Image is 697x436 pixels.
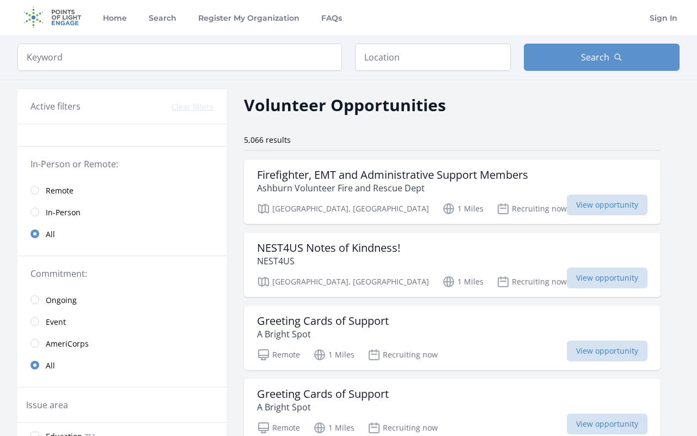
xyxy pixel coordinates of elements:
[17,332,227,354] a: AmeriCorps
[30,100,81,113] h3: Active filters
[46,317,66,328] span: Event
[244,135,291,145] span: 5,066 results
[257,314,389,328] h3: Greeting Cards of Support
[244,306,661,370] a: Greeting Cards of Support A Bright Spot Remote 1 Miles Recruiting now View opportunity
[30,158,213,171] legend: In-Person or Remote:
[17,223,227,245] a: All
[355,44,511,71] input: Location
[257,421,300,434] p: Remote
[497,275,567,288] p: Recruiting now
[257,202,429,215] p: [GEOGRAPHIC_DATA], [GEOGRAPHIC_DATA]
[567,341,647,361] span: View opportunity
[172,101,213,112] button: Clear filters
[257,387,389,401] h3: Greeting Cards of Support
[17,289,227,311] a: Ongoing
[313,348,354,361] p: 1 Miles
[46,295,77,306] span: Ongoing
[257,181,528,195] p: Ashburn Volunteer Fire and Rescue Dept
[313,421,354,434] p: 1 Miles
[257,401,389,414] p: A Bright Spot
[497,202,567,215] p: Recruiting now
[368,348,438,361] p: Recruiting now
[244,160,661,224] a: Firefighter, EMT and Administrative Support Members Ashburn Volunteer Fire and Rescue Dept [GEOGR...
[567,195,647,215] span: View opportunity
[257,348,300,361] p: Remote
[46,185,74,196] span: Remote
[17,311,227,332] a: Event
[257,168,528,181] h3: Firefighter, EMT and Administrative Support Members
[30,267,213,280] legend: Commitment:
[26,398,68,411] legend: Issue area
[17,44,342,71] input: Keyword
[257,241,400,255] h3: NEST4US Notes of Kindness!
[442,202,484,215] p: 1 Miles
[442,275,484,288] p: 1 Miles
[244,93,446,117] h2: Volunteer Opportunities
[46,207,81,218] span: In-Person
[46,360,55,371] span: All
[567,268,647,288] span: View opportunity
[257,255,400,268] p: NEST4US
[46,338,89,349] span: AmeriCorps
[567,414,647,434] span: View opportunity
[17,201,227,223] a: In-Person
[581,51,609,64] span: Search
[524,44,680,71] button: Search
[257,328,389,341] p: A Bright Spot
[17,179,227,201] a: Remote
[368,421,438,434] p: Recruiting now
[17,354,227,376] a: All
[257,275,429,288] p: [GEOGRAPHIC_DATA], [GEOGRAPHIC_DATA]
[244,233,661,297] a: NEST4US Notes of Kindness! NEST4US [GEOGRAPHIC_DATA], [GEOGRAPHIC_DATA] 1 Miles Recruiting now Vi...
[46,229,55,240] span: All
